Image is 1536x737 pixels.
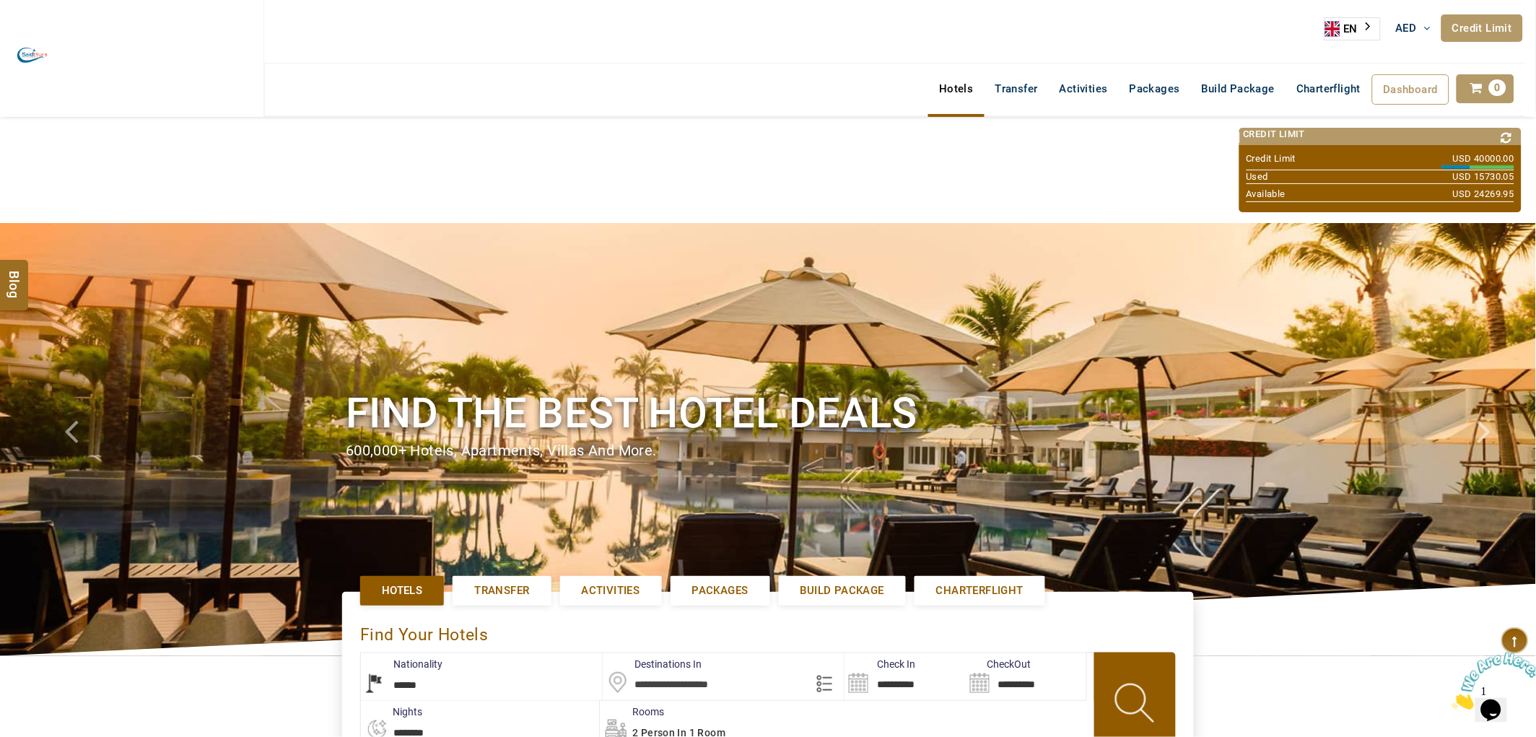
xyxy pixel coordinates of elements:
[560,576,662,606] a: Activities
[1457,74,1514,103] a: 0
[779,576,906,606] a: Build Package
[360,576,444,606] a: Hotels
[346,440,1190,461] div: 600,000+ hotels, apartments, villas and more.
[361,657,442,671] label: Nationality
[1453,152,1514,166] span: USD 40000.00
[1191,74,1286,103] a: Build Package
[1244,128,1306,139] span: Credit Limit
[360,610,1176,653] div: Find Your Hotels
[1325,18,1380,40] a: EN
[1325,17,1381,40] aside: Language selected: English
[671,576,770,606] a: Packages
[1441,14,1523,42] a: Credit Limit
[1453,188,1514,201] span: USD 24269.95
[966,657,1031,671] label: CheckOut
[474,583,529,598] span: Transfer
[1049,74,1119,103] a: Activities
[453,576,551,606] a: Transfer
[1489,79,1506,96] span: 0
[692,583,749,598] span: Packages
[800,583,884,598] span: Build Package
[1247,171,1269,182] span: Used
[382,583,422,598] span: Hotels
[600,705,664,719] label: Rooms
[985,74,1049,103] a: Transfer
[1446,647,1536,715] iframe: chat widget
[1325,17,1381,40] div: Language
[936,583,1024,598] span: Charterflight
[1247,188,1286,199] span: Available
[1453,170,1514,184] span: USD 15730.05
[845,657,915,671] label: Check In
[603,657,702,671] label: Destinations In
[928,74,984,103] a: Hotels
[966,653,1086,700] input: Search
[1384,83,1439,96] span: Dashboard
[1119,74,1191,103] a: Packages
[1396,22,1417,35] span: AED
[6,6,12,18] span: 1
[360,705,422,719] label: nights
[1296,82,1361,95] span: Charterflight
[346,386,1190,440] h1: Find the best hotel deals
[845,653,965,700] input: Search
[5,271,24,284] span: Blog
[915,576,1045,606] a: Charterflight
[11,6,56,104] img: The Royal Line Holidays
[582,583,640,598] span: Activities
[6,6,95,63] img: Chat attention grabber
[1286,74,1371,103] a: Charterflight
[1247,153,1296,164] span: Credit Limit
